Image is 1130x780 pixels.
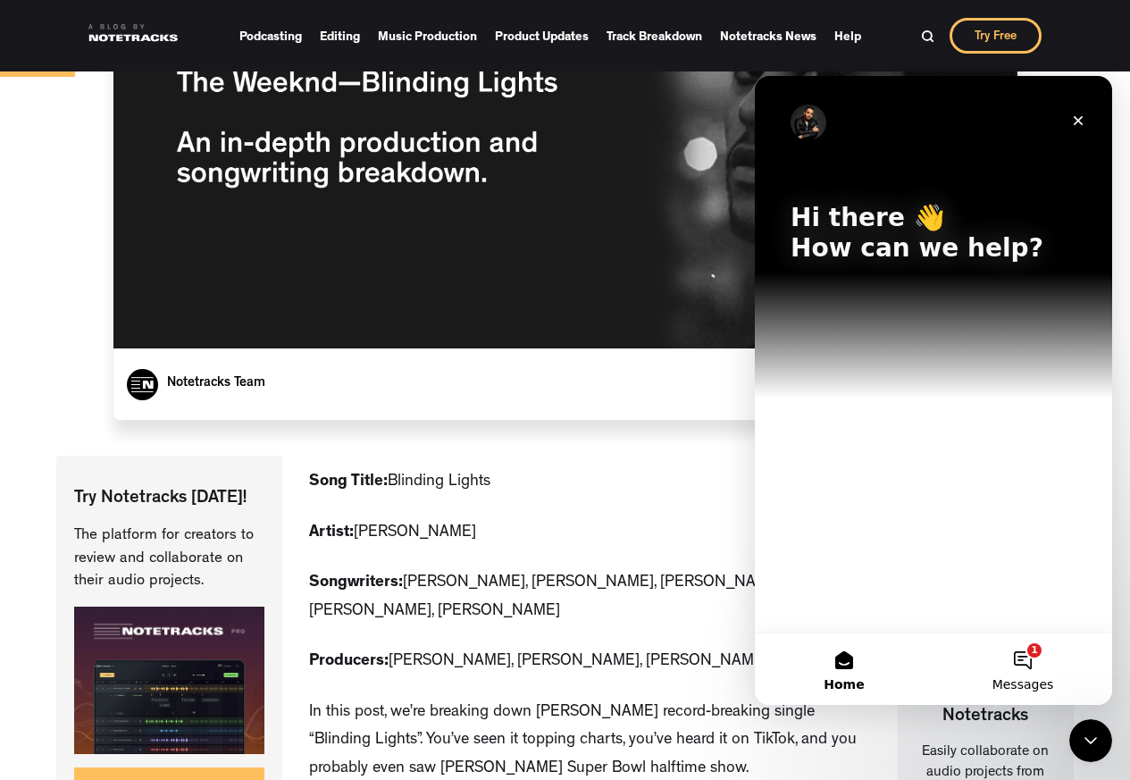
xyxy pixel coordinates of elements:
p: [PERSON_NAME], [PERSON_NAME], [PERSON_NAME], [PERSON_NAME], [PERSON_NAME] [309,570,870,626]
a: Help [834,23,861,49]
p: [PERSON_NAME] [309,520,476,549]
p: [PERSON_NAME], [PERSON_NAME], [PERSON_NAME] [309,649,768,677]
strong: Artist: [309,525,354,541]
a: Podcasting [239,23,302,49]
a: Editing [320,23,360,49]
a: Try Free [950,18,1042,54]
p: ‍ Blinding Lights [309,469,490,498]
img: Search Bar [921,29,934,43]
p: Try Notetracks [DATE]! [74,487,264,511]
strong: Songwriters: [309,575,403,591]
a: Product Updates [495,23,589,49]
a: Notetracks Team [167,377,265,390]
strong: Producers: [309,654,389,670]
iframe: Intercom live chat [755,76,1112,705]
p: The platform for creators to review and collaborate on their audio projects. [74,524,264,593]
a: Track Breakdown [607,23,702,49]
strong: Song Title: [309,474,388,491]
iframe: Intercom live chat [1069,719,1112,762]
a: Music Production [378,23,477,49]
a: Notetracks News [720,23,816,49]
